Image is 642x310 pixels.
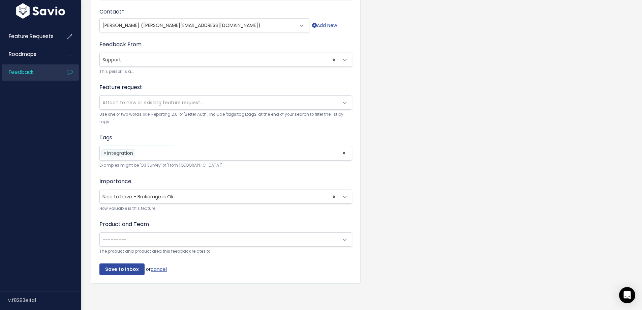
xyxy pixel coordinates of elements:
[99,263,145,276] input: Save to Inbox
[102,236,127,243] span: ---------
[99,111,352,125] small: Use one or two words, like 'Reporting 2.0' or 'Better Auth'. Include 'tags:tag1,tag2' at the end ...
[619,287,635,303] div: Open Intercom Messenger
[100,190,338,203] span: Nice to have - Brokerage is Ok
[100,19,296,32] span: Joanna Oliverio (joanna@shipgsl.com)
[100,53,338,66] span: Support
[2,29,56,44] a: Feature Requests
[312,21,337,30] a: Add New
[99,162,352,169] small: Examples might be 'Q3 Survey' or 'From [GEOGRAPHIC_DATA]'
[9,68,33,76] span: Feedback
[107,150,133,157] span: integration
[99,134,112,142] label: Tags
[99,220,149,228] label: Product and Team
[99,18,309,32] span: Joanna Oliverio (joanna@shipgsl.com)
[99,83,142,91] label: Feature request
[2,64,56,80] a: Feedback
[99,40,142,49] label: Feedback From
[102,22,261,29] span: [PERSON_NAME] ([PERSON_NAME][EMAIL_ADDRESS][DOMAIN_NAME])
[2,47,56,62] a: Roadmaps
[102,99,203,106] span: Attach to new or existing feature request...
[99,8,124,16] label: Contact
[8,291,81,309] div: v.f8293e4a1
[333,53,336,66] span: ×
[333,190,336,203] span: ×
[9,51,36,58] span: Roadmaps
[99,68,352,75] small: This person is a...
[103,150,106,157] span: ×
[342,146,346,160] span: ×
[99,205,352,212] small: How valuable is this feature
[151,265,167,272] a: cancel
[99,248,352,255] small: The product and product area this feedback relates to
[99,190,352,204] span: Nice to have - Brokerage is Ok
[101,149,135,157] li: integration
[9,33,54,40] span: Feature Requests
[14,3,67,19] img: logo-white.9d6f32f41409.svg
[99,177,131,186] label: Importance
[99,53,352,67] span: Support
